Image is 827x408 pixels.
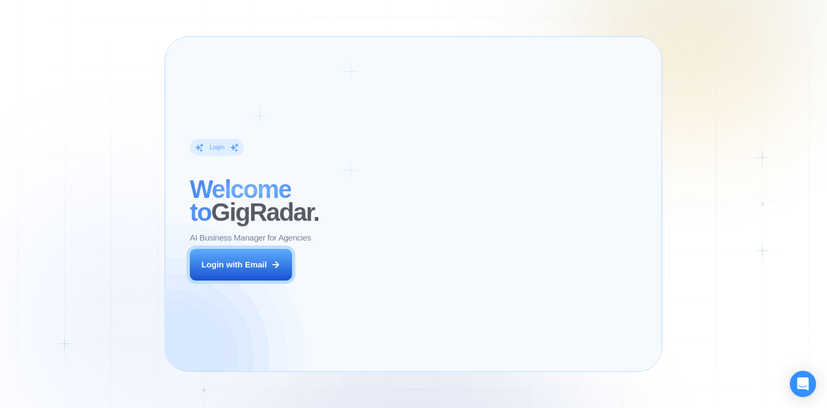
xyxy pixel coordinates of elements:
[190,176,291,226] span: Welcome to
[465,274,511,282] div: Digital Agency
[399,193,642,238] h2: The next generation of lead generation.
[201,259,267,271] div: Login with Email
[190,249,292,281] button: Login with Email
[190,232,311,243] p: AI Business Manager for Agencies
[445,261,523,270] div: [PERSON_NAME]
[445,274,461,282] div: CEO
[209,143,225,151] div: Login
[790,371,816,397] div: Open Intercom Messenger
[411,293,628,339] p: Previously, we had a 5% to 7% reply rate on Upwork, but now our sales increased by 17%-20%. This ...
[190,178,378,224] h2: ‍ GigRadar.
